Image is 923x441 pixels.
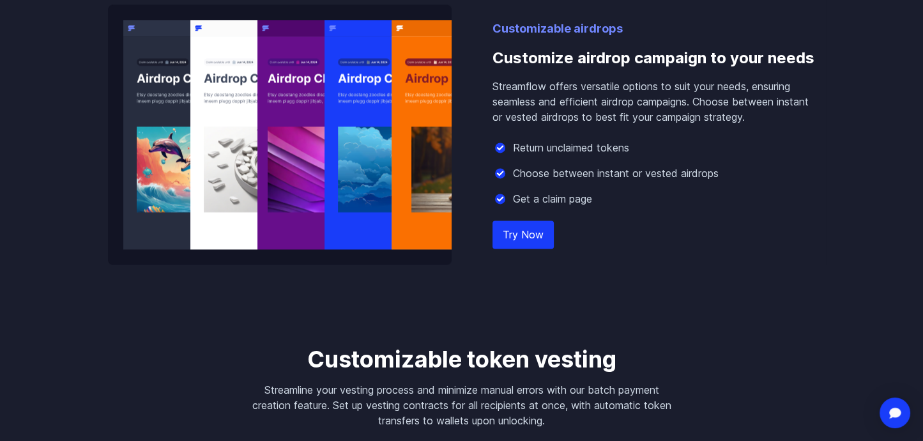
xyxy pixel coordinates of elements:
[492,20,816,38] p: Customizable airdrops
[513,191,592,206] p: Get a claim page
[880,398,910,428] div: Open Intercom Messenger
[513,140,629,155] p: Return unclaimed tokens
[513,166,719,181] p: Choose between instant or vested airdrops
[492,220,554,249] a: Try Now
[108,4,452,265] img: Customize airdrop campaign to your needs
[492,79,816,125] p: Streamflow offers versatile options to suit your needs, ensuring seamless and efficient airdrop c...
[245,346,679,372] h3: Customizable token vesting
[245,382,679,428] p: Streamline your vesting process and minimize manual errors with our batch payment creation featur...
[492,38,816,79] h3: Customize airdrop campaign to your needs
